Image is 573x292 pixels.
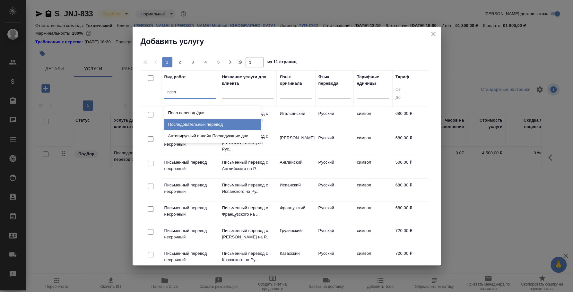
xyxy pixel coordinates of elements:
td: символ [354,132,392,154]
td: Казахский [277,247,315,270]
td: 720,00 ₽ [392,247,431,270]
td: Русский [315,107,354,130]
div: Тарифные единицы [357,74,389,87]
div: Вид работ [164,74,186,80]
div: Посл.перевод /дни [164,107,261,119]
td: 680,00 ₽ [392,202,431,224]
div: Тариф [395,74,409,80]
td: Английский [277,156,315,178]
button: 5 [213,57,224,67]
p: Письменный перевод с Испанского на Ру... [222,182,273,195]
td: [PERSON_NAME] [277,132,315,154]
td: Русский [315,132,354,154]
td: 680,00 ₽ [392,179,431,201]
p: Письменный перевод несрочный [164,250,216,263]
span: 4 [201,59,211,65]
p: Письменный перевод с [PERSON_NAME] на Р... [222,228,273,240]
p: Письменный перевод с Французского на ... [222,205,273,218]
td: символ [354,179,392,201]
div: Язык оригинала [280,74,312,87]
td: Грузинский [277,224,315,247]
td: Итальянский [277,107,315,130]
div: Название услуги для клиента [222,74,273,87]
div: Последовательный перевод [164,119,261,130]
td: символ [354,156,392,178]
span: из 11 страниц [267,58,297,67]
p: Письменный перевод с Английского на Р... [222,159,273,172]
div: Язык перевода [318,74,351,87]
p: Письменный перевод несрочный [164,182,216,195]
td: Русский [315,156,354,178]
h2: Добавить услугу [141,36,441,47]
span: 5 [213,59,224,65]
td: Русский [315,224,354,247]
td: 680,00 ₽ [392,132,431,154]
input: До [395,94,428,102]
td: символ [354,202,392,224]
td: Русский [315,179,354,201]
p: Письменный перевод несрочный [164,228,216,240]
p: Письменный перевод несрочный [164,159,216,172]
button: 4 [201,57,211,67]
p: Письменный перевод несрочный [164,205,216,218]
td: символ [354,107,392,130]
td: Русский [315,247,354,270]
button: close [429,29,438,39]
td: Испанский [277,179,315,201]
td: символ [354,224,392,247]
button: 2 [175,57,185,67]
input: От [395,86,428,94]
p: Письменный перевод с Казахского на Ру... [222,250,273,263]
button: 3 [188,57,198,67]
td: Русский [315,202,354,224]
td: 680,00 ₽ [392,107,431,130]
td: Французский [277,202,315,224]
td: 720,00 ₽ [392,224,431,247]
span: 3 [188,59,198,65]
td: 500,00 ₽ [392,156,431,178]
span: 2 [175,59,185,65]
div: Антивирусный онлайн Последующие дни [164,130,261,142]
td: символ [354,247,392,270]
